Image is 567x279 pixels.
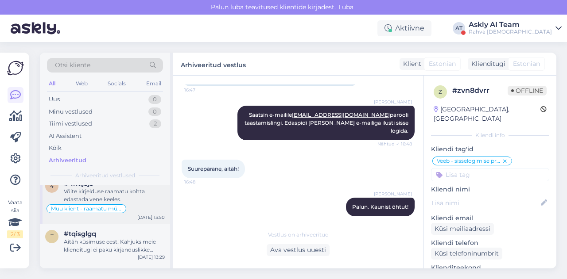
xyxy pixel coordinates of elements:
div: Tiimi vestlused [49,119,92,128]
span: Estonian [513,59,540,69]
span: Luba [336,3,356,11]
img: Askly Logo [7,60,24,76]
span: Saatsin e-mailile parooli taastamislingi. Edaspidi [PERSON_NAME] e-mailiga ilusti sisse logida. [245,111,410,134]
a: [EMAIL_ADDRESS][DOMAIN_NAME] [292,111,390,118]
div: Võite kirjelduse raamatu kohta edastada vene keeles. [64,187,165,203]
div: 0 [148,95,161,104]
p: Kliendi email [431,214,549,223]
div: Vaata siia [7,199,23,238]
span: #tqisglgq [64,230,96,238]
div: Küsi meiliaadressi [431,223,494,235]
input: Lisa nimi [431,198,539,208]
span: Veeb - sisselogimise probleem [437,158,502,164]
div: AT [453,22,465,34]
span: t [50,233,54,240]
div: Uus [49,95,60,104]
div: Arhiveeritud [49,156,86,165]
span: [PERSON_NAME] [374,191,412,197]
span: Muu klient - raamatu müügile andmine [51,206,122,211]
label: Arhiveeritud vestlus [181,58,246,70]
div: Küsi telefoninumbrit [431,248,502,260]
div: Rahva [DEMOGRAPHIC_DATA] [469,28,552,35]
div: Askly AI Team [469,21,552,28]
p: Kliendi nimi [431,185,549,194]
input: Lisa tag [431,168,549,181]
div: Email [144,78,163,89]
span: Nähtud ✓ 16:48 [377,141,412,147]
span: 4 [50,183,54,189]
span: Palun. Kaunist õhtut! [352,203,408,210]
div: [GEOGRAPHIC_DATA], [GEOGRAPHIC_DATA] [434,105,540,123]
div: AI Assistent [49,132,82,141]
p: Kliendi telefon [431,238,549,248]
div: Socials [106,78,128,89]
div: 0 [148,107,161,116]
span: Nähtud ✓ 16:49 [377,217,412,223]
div: Kliendi info [431,131,549,139]
div: Minu vestlused [49,107,93,116]
div: All [47,78,57,89]
div: 2 [149,119,161,128]
span: z [439,88,442,95]
div: [DATE] 13:50 [137,214,165,221]
a: Askly AI TeamRahva [DEMOGRAPHIC_DATA] [469,21,562,35]
div: Ava vestlus uuesti [267,244,330,256]
div: Aktiivne [377,20,431,36]
div: 2 / 3 [7,230,23,238]
span: Vestlus on arhiveeritud [268,231,329,239]
div: Web [74,78,89,89]
div: Aitäh küsimuse eest! Kahjuks meie klienditugi ei paku kirjanduslikke analüüse – soovitame sellist... [64,238,165,254]
div: Klient [400,59,421,69]
div: # zvn8dvrr [452,85,508,96]
span: Suurepärane, aitäh! [188,165,239,172]
div: Kõik [49,144,62,153]
span: Otsi kliente [55,61,90,70]
span: 16:47 [184,87,217,93]
div: [DATE] 13:29 [138,254,165,260]
span: 16:48 [184,179,217,185]
span: Arhiveeritud vestlused [75,172,135,180]
div: Klienditugi [468,59,505,69]
span: [PERSON_NAME] [374,99,412,105]
span: Offline [508,86,547,96]
span: Estonian [429,59,456,69]
p: Kliendi tag'id [431,145,549,154]
p: Klienditeekond [431,263,549,272]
